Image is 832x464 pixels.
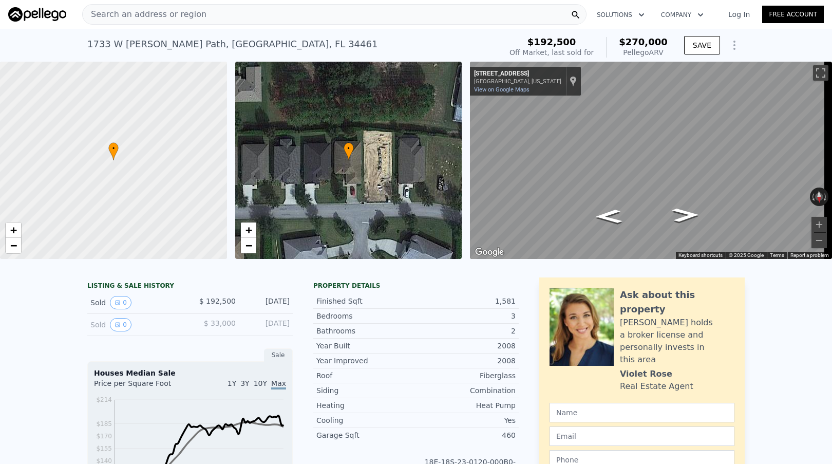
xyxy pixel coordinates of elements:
[254,379,267,387] span: 10Y
[416,385,516,396] div: Combination
[620,380,693,393] div: Real Estate Agent
[316,430,416,440] div: Garage Sqft
[87,37,377,51] div: 1733 W [PERSON_NAME] Path , [GEOGRAPHIC_DATA] , FL 34461
[96,396,112,403] tspan: $214
[10,224,17,236] span: +
[316,356,416,366] div: Year Improved
[790,252,829,258] a: Report a problem
[199,297,236,305] span: $ 192,500
[316,341,416,351] div: Year Built
[316,326,416,336] div: Bathrooms
[313,282,519,290] div: Property details
[416,415,516,425] div: Yes
[241,222,256,238] a: Zoom in
[110,296,131,309] button: View historical data
[245,239,252,252] span: −
[509,47,594,58] div: Off Market, last sold for
[94,378,190,395] div: Price per Square Foot
[661,205,711,226] path: Go West, N Brentwood Cir
[316,385,416,396] div: Siding
[823,188,829,206] button: Rotate clockwise
[83,8,206,21] span: Search an address or region
[584,206,634,227] path: Go East, N Brentwood Cir
[570,76,577,87] a: Show location on map
[474,70,561,78] div: [STREET_ADDRESS]
[589,6,653,24] button: Solutions
[204,319,236,327] span: $ 33,000
[87,282,293,292] div: LISTING & SALE HISTORY
[550,426,734,446] input: Email
[245,224,252,236] span: +
[241,238,256,253] a: Zoom out
[416,326,516,336] div: 2
[228,379,236,387] span: 1Y
[416,370,516,381] div: Fiberglass
[416,400,516,411] div: Heat Pump
[550,403,734,422] input: Name
[316,370,416,381] div: Roof
[6,238,21,253] a: Zoom out
[470,62,832,259] div: Street View
[416,311,516,321] div: 3
[620,368,672,380] div: Violet Rose
[316,311,416,321] div: Bedrooms
[10,239,17,252] span: −
[811,233,827,248] button: Zoom out
[90,318,182,331] div: Sold
[416,356,516,366] div: 2008
[620,288,734,317] div: Ask about this property
[620,317,734,366] div: [PERSON_NAME] holds a broker license and personally invests in this area
[90,296,182,309] div: Sold
[271,379,286,389] span: Max
[811,217,827,232] button: Zoom in
[527,36,576,47] span: $192,500
[264,348,293,362] div: Sale
[684,36,720,54] button: SAVE
[316,400,416,411] div: Heating
[344,144,354,153] span: •
[619,47,668,58] div: Pellego ARV
[96,433,112,440] tspan: $170
[472,246,506,259] a: Open this area in Google Maps (opens a new window)
[94,368,286,378] div: Houses Median Sale
[813,65,828,81] button: Toggle fullscreen view
[815,188,824,207] button: Reset the view
[316,296,416,306] div: Finished Sqft
[416,341,516,351] div: 2008
[108,142,119,160] div: •
[344,142,354,160] div: •
[96,445,112,452] tspan: $155
[474,78,561,85] div: [GEOGRAPHIC_DATA], [US_STATE]
[470,62,832,259] div: Map
[678,252,723,259] button: Keyboard shortcuts
[316,415,416,425] div: Cooling
[810,188,816,206] button: Rotate counterclockwise
[96,420,112,428] tspan: $185
[770,252,784,258] a: Terms (opens in new tab)
[729,252,764,258] span: © 2025 Google
[474,86,530,93] a: View on Google Maps
[653,6,712,24] button: Company
[416,296,516,306] div: 1,581
[472,246,506,259] img: Google
[108,144,119,153] span: •
[110,318,131,331] button: View historical data
[724,35,745,55] button: Show Options
[619,36,668,47] span: $270,000
[716,9,762,20] a: Log In
[240,379,249,387] span: 3Y
[6,222,21,238] a: Zoom in
[416,430,516,440] div: 460
[8,7,66,22] img: Pellego
[244,296,290,309] div: [DATE]
[762,6,824,23] a: Free Account
[244,318,290,331] div: [DATE]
